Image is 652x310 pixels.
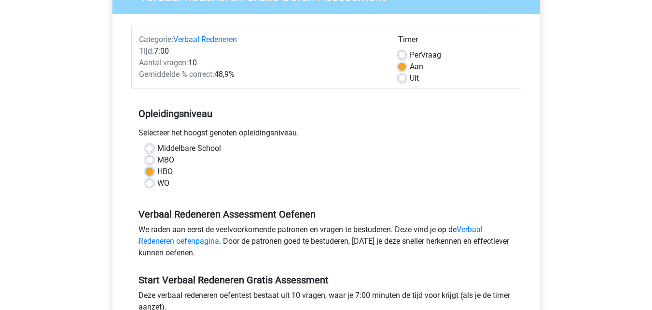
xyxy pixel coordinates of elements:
label: MBO [157,154,174,166]
span: Tijd: [139,46,154,56]
h5: Start Verbaal Redeneren Gratis Assessment [139,274,514,286]
div: Timer [398,34,513,49]
div: Selecteer het hoogst genoten opleidingsniveau. [131,127,521,143]
span: Gemiddelde % correct: [139,70,214,79]
label: Uit [410,73,419,84]
span: Aantal vragen: [139,58,188,67]
div: 48,9% [132,69,391,80]
label: WO [157,177,169,189]
label: HBO [157,166,173,177]
label: Vraag [410,49,441,61]
label: Aan [410,61,423,73]
h5: Opleidingsniveau [139,104,514,123]
span: Per [410,50,421,59]
label: Middelbare School [157,143,221,154]
span: Categorie: [139,35,173,44]
div: We raden aan eerst de veelvoorkomende patronen en vragen te bestuderen. Deze vind je op de . Door... [131,224,521,263]
div: 7:00 [132,45,391,57]
a: Verbaal Redeneren [173,35,237,44]
div: 10 [132,57,391,69]
h5: Verbaal Redeneren Assessment Oefenen [139,208,514,220]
